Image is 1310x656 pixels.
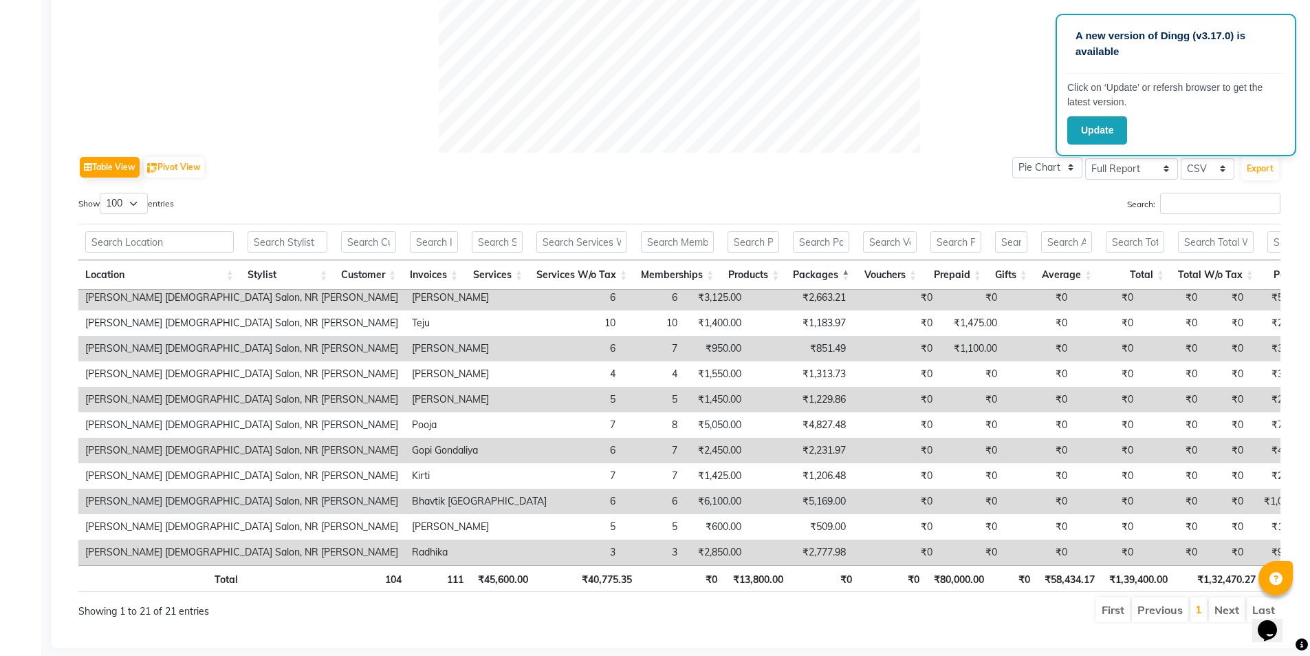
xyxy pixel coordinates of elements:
select: Showentries [100,193,148,214]
td: ₹1,183.97 [748,310,853,336]
td: ₹1,450.00 [684,387,748,412]
p: Click on ‘Update’ or refersh browser to get the latest version. [1067,81,1285,109]
td: ₹0 [1204,463,1250,489]
td: ₹0 [1140,540,1204,565]
th: Customer: activate to sort column ascending [334,260,403,290]
td: ₹3,125.00 [684,285,748,310]
td: ₹4,827.48 [748,412,853,438]
td: ₹0 [853,310,939,336]
td: ₹0 [939,489,1004,514]
th: Vouchers: activate to sort column ascending [856,260,923,290]
td: [PERSON_NAME] [DEMOGRAPHIC_DATA] Salon, NR [PERSON_NAME] [78,438,405,463]
td: ₹0 [939,285,1004,310]
td: ₹1,229.86 [748,387,853,412]
th: Memberships: activate to sort column ascending [634,260,721,290]
th: ₹1,39,400.00 [1102,565,1175,592]
td: ₹1,313.73 [748,361,853,387]
td: ₹0 [1004,489,1074,514]
input: Search Total [1106,231,1164,253]
td: ₹2,777.98 [748,540,853,565]
td: [PERSON_NAME] [DEMOGRAPHIC_DATA] Salon, NR [PERSON_NAME] [78,514,405,540]
td: ₹0 [853,361,939,387]
td: [PERSON_NAME] [DEMOGRAPHIC_DATA] Salon, NR [PERSON_NAME] [78,412,405,438]
td: ₹0 [1004,540,1074,565]
td: ₹1,400.00 [684,310,748,336]
td: ₹0 [1140,310,1204,336]
td: ₹0 [939,361,1004,387]
td: ₹0 [1204,438,1250,463]
td: ₹0 [1204,361,1250,387]
td: ₹0 [1004,285,1074,310]
td: 6 [554,285,622,310]
label: Search: [1127,193,1280,214]
td: ₹0 [1004,463,1074,489]
td: [PERSON_NAME] [DEMOGRAPHIC_DATA] Salon, NR [PERSON_NAME] [78,285,405,310]
td: Radhika [405,540,554,565]
td: 8 [622,412,684,438]
input: Search Stylist [248,231,327,253]
td: [PERSON_NAME] [DEMOGRAPHIC_DATA] Salon, NR [PERSON_NAME] [78,310,405,336]
td: ₹0 [1204,310,1250,336]
td: ₹1,100.00 [939,336,1004,361]
td: ₹1,425.00 [684,463,748,489]
td: Teju [405,310,554,336]
td: ₹0 [1074,310,1140,336]
input: Search: [1160,193,1280,214]
td: ₹6,100.00 [684,489,748,514]
th: Prepaid: activate to sort column ascending [924,260,988,290]
th: Packages: activate to sort column descending [786,260,856,290]
td: [PERSON_NAME] [DEMOGRAPHIC_DATA] Salon, NR [PERSON_NAME] [78,336,405,361]
input: Search Invoices [410,231,458,253]
td: ₹509.00 [748,514,853,540]
td: Kirti [405,463,554,489]
th: Stylist: activate to sort column ascending [241,260,334,290]
iframe: chat widget [1252,601,1296,642]
th: ₹0 [859,565,926,592]
td: ₹0 [853,285,939,310]
td: ₹0 [853,514,939,540]
td: ₹0 [853,489,939,514]
input: Search Services [472,231,523,253]
th: Products: activate to sort column ascending [721,260,786,290]
td: ₹600.00 [684,514,748,540]
th: Total W/o Tax: activate to sort column ascending [1171,260,1260,290]
td: ₹0 [1004,387,1074,412]
td: ₹2,663.21 [748,285,853,310]
td: ₹0 [1204,387,1250,412]
button: Export [1241,157,1279,180]
td: ₹0 [1140,387,1204,412]
td: ₹0 [1204,285,1250,310]
td: ₹1,550.00 [684,361,748,387]
td: ₹0 [1140,285,1204,310]
th: Invoices: activate to sort column ascending [403,260,465,290]
td: 7 [554,463,622,489]
td: ₹0 [1074,438,1140,463]
td: 4 [554,361,622,387]
td: ₹0 [1204,514,1250,540]
input: Search Gifts [995,231,1027,253]
div: Showing 1 to 21 of 21 entries [78,596,567,619]
td: ₹0 [939,463,1004,489]
td: [PERSON_NAME] [DEMOGRAPHIC_DATA] Salon, NR [PERSON_NAME] [78,463,405,489]
td: ₹0 [853,412,939,438]
th: ₹13,800.00 [724,565,789,592]
td: ₹0 [939,387,1004,412]
td: ₹0 [1074,361,1140,387]
td: ₹2,850.00 [684,540,748,565]
td: ₹0 [1204,336,1250,361]
td: ₹0 [1074,540,1140,565]
th: ₹0 [639,565,725,592]
th: Average: activate to sort column ascending [1034,260,1099,290]
th: ₹40,775.35 [535,565,638,592]
input: Search Packages [793,231,849,253]
th: ₹0 [790,565,860,592]
th: Total: activate to sort column ascending [1099,260,1171,290]
td: ₹0 [1204,412,1250,438]
th: 111 [408,565,470,592]
input: Search Vouchers [863,231,916,253]
td: 5 [554,514,622,540]
td: 5 [622,387,684,412]
td: [PERSON_NAME] [DEMOGRAPHIC_DATA] Salon, NR [PERSON_NAME] [78,489,405,514]
td: ₹1,475.00 [939,310,1004,336]
td: ₹851.49 [748,336,853,361]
